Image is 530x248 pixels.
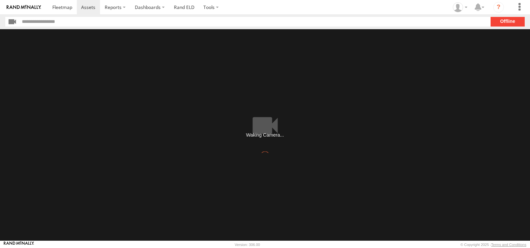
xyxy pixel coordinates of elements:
div: Version: 306.00 [235,243,260,247]
img: rand-logo.svg [7,5,41,10]
div: © Copyright 2025 - [460,243,526,247]
div: Victor Calcano Jr [450,2,470,12]
a: Terms and Conditions [491,243,526,247]
i: ? [493,2,504,13]
a: Visit our Website [4,241,34,248]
